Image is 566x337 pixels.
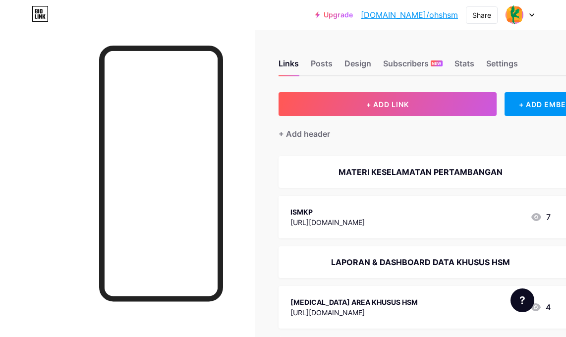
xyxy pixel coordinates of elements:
div: Share [472,10,491,20]
div: [MEDICAL_DATA] AREA KHUSUS HSM [290,297,418,307]
div: Settings [486,57,518,75]
div: 4 [530,301,551,313]
button: + ADD LINK [279,92,497,116]
div: [URL][DOMAIN_NAME] [290,217,365,227]
a: [DOMAIN_NAME]/ohshsm [361,9,458,21]
div: ISMKP [290,207,365,217]
a: Upgrade [315,11,353,19]
div: + Add header [279,128,330,140]
div: [URL][DOMAIN_NAME] [290,307,418,318]
div: Design [344,57,371,75]
span: NEW [432,60,441,66]
div: Posts [311,57,333,75]
div: LAPORAN & DASHBOARD DATA KHUSUS HSM [290,256,551,268]
div: Links [279,57,299,75]
span: + ADD LINK [366,100,409,109]
div: Subscribers [383,57,443,75]
div: 7 [530,211,551,223]
div: MATERI KESELAMATAN PERTAMBANGAN [290,166,551,178]
img: ohshsm [505,5,524,24]
div: Stats [454,57,474,75]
